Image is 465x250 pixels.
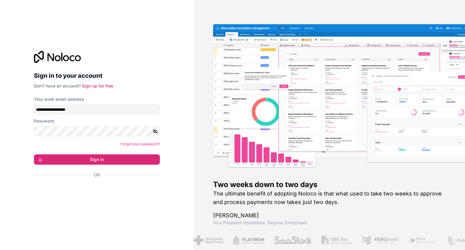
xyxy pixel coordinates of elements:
[361,235,398,245] img: /assets/fergmar-CudnrXN5.png
[34,105,160,114] input: Email address
[213,211,446,220] h1: [PERSON_NAME]
[193,235,223,245] img: /assets/american-red-cross-BAupjrZR.png
[34,83,81,88] span: Don't have an account?
[213,220,446,226] h1: Vice President Operations , Fergmar Enterprises
[82,83,113,88] a: Sign up for free
[34,96,84,102] label: Your work email address
[34,154,160,165] button: Sign in
[232,235,264,245] img: /assets/flatiron-C8eUkumj.png
[34,127,160,136] input: Password
[34,118,54,124] label: Password
[120,142,160,146] a: Forgot your password?
[34,70,160,81] h2: Sign in to your account
[408,235,437,245] img: /assets/fiera-fwj2N5v4.png
[31,185,158,198] iframe: Sign in with Google Button
[94,172,100,178] span: Or
[321,235,352,245] img: /assets/gbstax-C-GtDUiK.png
[213,189,446,206] h2: The ultimate benefit of adopting Noloco is that what used to take two weeks to approve and proces...
[213,180,446,189] h1: Two weeks down to two days
[273,235,312,245] img: /assets/saastock-C6Zbiodz.png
